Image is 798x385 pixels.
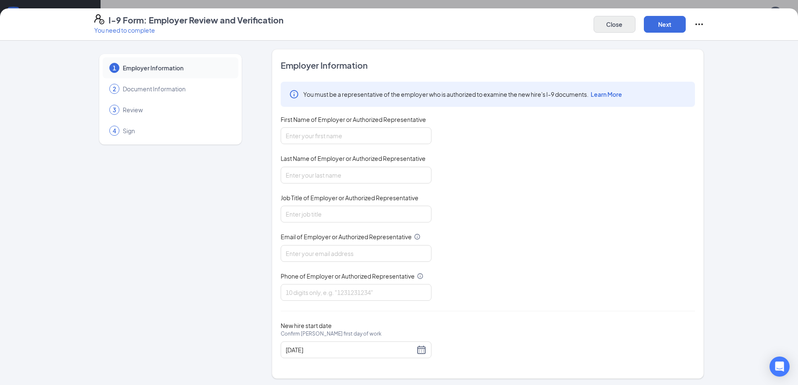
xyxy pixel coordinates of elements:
[108,14,284,26] h4: I-9 Form: Employer Review and Verification
[281,167,431,183] input: Enter your last name
[591,90,622,98] span: Learn More
[113,64,116,72] span: 1
[589,90,622,98] a: Learn More
[281,321,382,346] span: New hire start date
[94,26,284,34] p: You need to complete
[694,19,704,29] svg: Ellipses
[123,64,230,72] span: Employer Information
[123,85,230,93] span: Document Information
[417,273,424,279] svg: Info
[289,89,299,99] svg: Info
[286,345,415,354] input: 09/16/2025
[113,85,116,93] span: 2
[594,16,635,33] button: Close
[281,272,415,280] span: Phone of Employer or Authorized Representative
[281,154,426,163] span: Last Name of Employer or Authorized Representative
[281,330,382,338] span: Confirm [PERSON_NAME] first day of work
[303,90,622,98] span: You must be a representative of the employer who is authorized to examine the new hire's I-9 docu...
[281,194,418,202] span: Job Title of Employer or Authorized Representative
[94,14,104,24] svg: FormI9EVerifyIcon
[644,16,686,33] button: Next
[281,206,431,222] input: Enter job title
[281,284,431,301] input: 10 digits only, e.g. "1231231234"
[113,127,116,135] span: 4
[123,127,230,135] span: Sign
[281,115,426,124] span: First Name of Employer or Authorized Representative
[123,106,230,114] span: Review
[113,106,116,114] span: 3
[281,245,431,262] input: Enter your email address
[414,233,421,240] svg: Info
[770,357,790,377] div: Open Intercom Messenger
[281,127,431,144] input: Enter your first name
[281,233,412,241] span: Email of Employer or Authorized Representative
[281,59,695,71] span: Employer Information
